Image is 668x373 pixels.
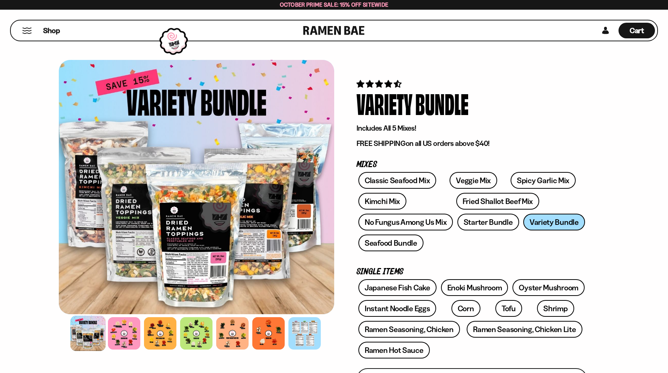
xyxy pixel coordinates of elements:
[512,279,585,296] a: Oyster Mushroom
[619,20,655,41] div: Cart
[357,124,587,133] p: Includes All 5 Mixes!
[357,79,403,89] span: 4.63 stars
[280,1,389,8] span: October Prime Sale: 15% off Sitewide
[415,89,469,117] div: Bundle
[495,300,522,317] a: Tofu
[456,193,539,210] a: Fried Shallot Beef Mix
[357,139,406,148] strong: FREE SHIPPING
[357,89,412,117] div: Variety
[358,321,460,338] a: Ramen Seasoning, Chicken
[357,139,587,148] p: on all US orders above $40!
[43,26,60,36] span: Shop
[630,26,644,35] span: Cart
[451,300,480,317] a: Corn
[358,193,406,210] a: Kimchi Mix
[357,161,587,168] p: Mixes
[22,28,32,34] button: Mobile Menu Trigger
[358,342,430,358] a: Ramen Hot Sauce
[43,23,60,38] a: Shop
[357,268,587,275] p: Single Items
[457,214,519,230] a: Starter Bundle
[450,172,497,189] a: Veggie Mix
[358,300,436,317] a: Instant Noodle Eggs
[358,279,437,296] a: Japanese Fish Cake
[358,172,436,189] a: Classic Seafood Mix
[441,279,508,296] a: Enoki Mushroom
[358,235,424,251] a: Seafood Bundle
[358,214,453,230] a: No Fungus Among Us Mix
[537,300,574,317] a: Shrimp
[511,172,576,189] a: Spicy Garlic Mix
[467,321,582,338] a: Ramen Seasoning, Chicken Lite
